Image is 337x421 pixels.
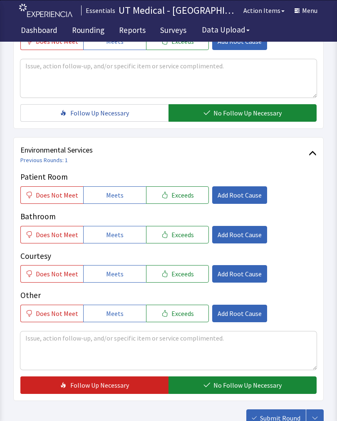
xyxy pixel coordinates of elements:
p: Bathroom [20,210,317,223]
button: Meets [83,305,146,322]
button: Does Not Meet [20,226,83,243]
button: Meets [83,186,146,204]
button: Menu [290,2,322,19]
a: Dashboard [15,21,64,42]
button: Does Not Meet [20,305,83,322]
span: No Follow Up Necessary [213,108,282,118]
button: Data Upload [197,22,255,38]
p: Patient Room [20,171,317,183]
button: Follow Up Necessary [20,104,168,122]
span: Meets [106,230,124,240]
button: Meets [83,226,146,243]
span: Does Not Meet [36,308,78,318]
a: Surveys [154,21,193,42]
button: Exceeds [146,186,209,204]
button: Add Root Cause [212,305,267,322]
span: No Follow Up Necessary [213,380,282,390]
span: Exceeds [171,308,194,318]
button: Add Root Cause [212,265,267,283]
span: Exceeds [171,269,194,279]
button: Exceeds [146,305,209,322]
span: Add Root Cause [218,269,262,279]
span: Does Not Meet [36,269,78,279]
div: Essentials [81,5,115,15]
button: Add Root Cause [212,186,267,204]
a: Previous Rounds: 1 [20,156,68,164]
span: Exceeds [171,230,194,240]
button: Does Not Meet [20,186,83,204]
span: Does Not Meet [36,230,78,240]
button: Follow Up Necessary [20,376,168,394]
p: Courtesy [20,250,317,262]
span: Meets [106,190,124,200]
span: Does Not Meet [36,190,78,200]
span: Meets [106,308,124,318]
span: Add Root Cause [218,190,262,200]
a: Reports [113,21,152,42]
button: Does Not Meet [20,265,83,283]
button: Meets [83,265,146,283]
button: Add Root Cause [212,226,267,243]
a: Rounding [66,21,111,42]
img: experiencia_logo.png [19,4,72,18]
span: Add Root Cause [218,230,262,240]
button: Exceeds [146,265,209,283]
button: No Follow Up Necessary [168,376,317,394]
button: No Follow Up Necessary [168,104,317,122]
p: UT Medical - [GEOGRAPHIC_DATA][US_STATE] [119,4,238,17]
span: Follow Up Necessary [70,108,129,118]
button: Action Items [238,2,290,19]
span: Add Root Cause [218,308,262,318]
span: Meets [106,269,124,279]
button: Exceeds [146,226,209,243]
span: Follow Up Necessary [70,380,129,390]
span: Exceeds [171,190,194,200]
p: Other [20,289,317,301]
span: Environmental Services [20,144,309,156]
